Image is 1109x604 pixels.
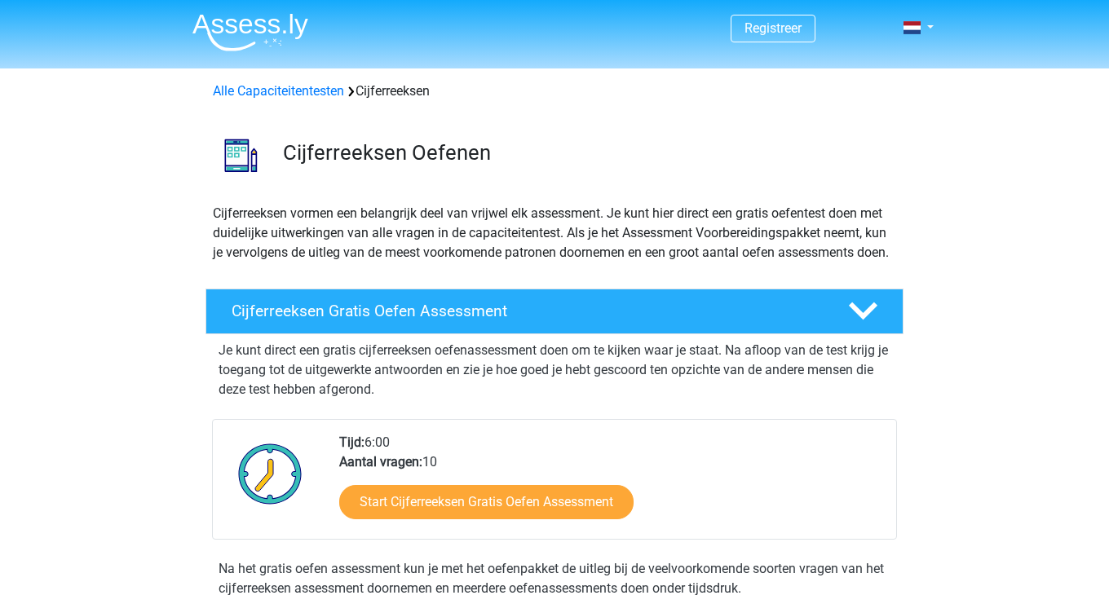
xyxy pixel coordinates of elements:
a: Cijferreeksen Gratis Oefen Assessment [199,289,910,334]
a: Registreer [744,20,802,36]
b: Tijd: [339,434,365,450]
a: Start Cijferreeksen Gratis Oefen Assessment [339,485,634,519]
div: Cijferreeksen [206,82,903,101]
img: Assessly [192,13,308,51]
p: Je kunt direct een gratis cijferreeksen oefenassessment doen om te kijken waar je staat. Na afloo... [219,341,890,399]
a: Alle Capaciteitentesten [213,83,344,99]
img: Klok [229,433,311,514]
p: Cijferreeksen vormen een belangrijk deel van vrijwel elk assessment. Je kunt hier direct een grat... [213,204,896,262]
img: cijferreeksen [206,121,276,190]
div: Na het gratis oefen assessment kun je met het oefenpakket de uitleg bij de veelvoorkomende soorte... [212,559,897,598]
div: 6:00 10 [327,433,895,539]
b: Aantal vragen: [339,454,422,470]
h4: Cijferreeksen Gratis Oefen Assessment [232,302,822,320]
h3: Cijferreeksen Oefenen [283,140,890,165]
